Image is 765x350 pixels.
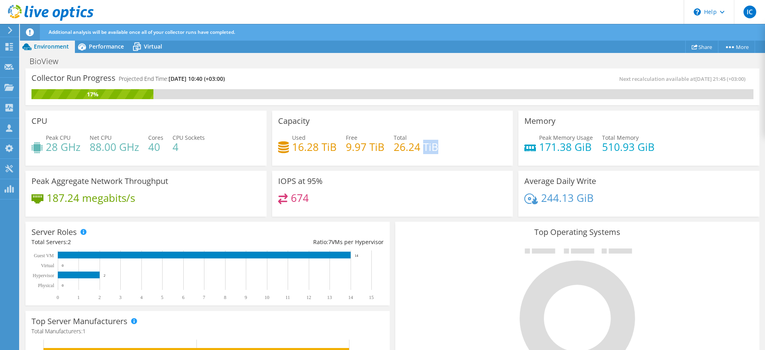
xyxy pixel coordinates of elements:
[327,295,332,300] text: 13
[31,327,384,336] h4: Total Manufacturers:
[57,295,59,300] text: 0
[394,134,407,141] span: Total
[245,295,247,300] text: 9
[90,134,112,141] span: Net CPU
[348,295,353,300] text: 14
[33,273,54,278] text: Hypervisor
[278,117,310,125] h3: Capacity
[524,177,596,186] h3: Average Daily Write
[401,228,753,237] h3: Top Operating Systems
[539,134,593,141] span: Peak Memory Usage
[49,29,235,35] span: Additional analysis will be available once all of your collector runs have completed.
[148,134,163,141] span: Cores
[208,238,384,246] div: Ratio: VMs per Hypervisor
[602,134,639,141] span: Total Memory
[148,143,163,151] h4: 40
[169,75,225,82] span: [DATE] 10:40 (+03:00)
[602,143,655,151] h4: 510.93 GiB
[203,295,205,300] text: 7
[62,284,64,287] text: 0
[34,43,69,50] span: Environment
[292,134,306,141] span: Used
[346,134,357,141] span: Free
[77,295,80,300] text: 1
[355,254,359,258] text: 14
[104,274,106,278] text: 2
[62,264,64,268] text: 0
[46,134,71,141] span: Peak CPU
[291,194,309,202] h4: 674
[46,143,80,151] h4: 28 GHz
[41,263,55,268] text: Virtual
[328,238,331,246] span: 7
[90,143,139,151] h4: 88.00 GHz
[539,143,593,151] h4: 171.38 GiB
[98,295,101,300] text: 2
[173,134,205,141] span: CPU Sockets
[31,117,47,125] h3: CPU
[292,143,337,151] h4: 16.28 TiB
[38,283,54,288] text: Physical
[394,143,438,151] h4: 26.24 TiB
[278,177,323,186] h3: IOPS at 95%
[265,295,269,300] text: 10
[119,74,225,83] h4: Projected End Time:
[694,8,701,16] svg: \n
[68,238,71,246] span: 2
[144,43,162,50] span: Virtual
[619,75,749,82] span: Next recalculation available at
[524,117,555,125] h3: Memory
[541,194,594,202] h4: 244.13 GiB
[82,327,86,335] span: 1
[31,228,77,237] h3: Server Roles
[31,238,208,246] div: Total Servers:
[695,75,745,82] span: [DATE] 21:45 (+03:00)
[161,295,163,300] text: 5
[47,194,135,202] h4: 187.24 megabits/s
[119,295,122,300] text: 3
[182,295,184,300] text: 6
[26,57,71,66] h1: BioView
[31,317,127,326] h3: Top Server Manufacturers
[346,143,384,151] h4: 9.97 TiB
[285,295,290,300] text: 11
[224,295,226,300] text: 8
[173,143,205,151] h4: 4
[743,6,756,18] span: IC
[34,253,54,258] text: Guest VM
[718,41,755,53] a: More
[685,41,718,53] a: Share
[31,90,153,99] div: 17%
[31,177,168,186] h3: Peak Aggregate Network Throughput
[306,295,311,300] text: 12
[89,43,124,50] span: Performance
[369,295,374,300] text: 15
[140,295,143,300] text: 4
